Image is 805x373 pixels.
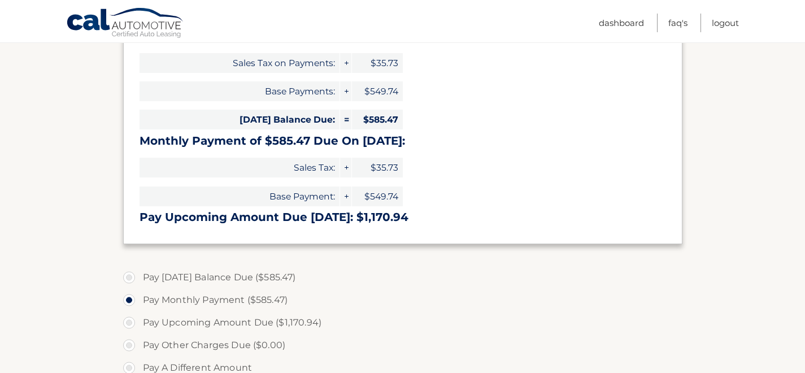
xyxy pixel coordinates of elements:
[140,210,666,224] h3: Pay Upcoming Amount Due [DATE]: $1,170.94
[140,53,340,73] span: Sales Tax on Payments:
[340,81,351,101] span: +
[123,289,682,311] label: Pay Monthly Payment ($585.47)
[340,110,351,129] span: =
[123,266,682,289] label: Pay [DATE] Balance Due ($585.47)
[352,158,403,177] span: $35.73
[352,53,403,73] span: $35.73
[352,186,403,206] span: $549.74
[140,110,340,129] span: [DATE] Balance Due:
[66,7,185,40] a: Cal Automotive
[712,14,739,32] a: Logout
[668,14,687,32] a: FAQ's
[352,81,403,101] span: $549.74
[123,311,682,334] label: Pay Upcoming Amount Due ($1,170.94)
[599,14,644,32] a: Dashboard
[352,110,403,129] span: $585.47
[340,186,351,206] span: +
[123,334,682,357] label: Pay Other Charges Due ($0.00)
[140,186,340,206] span: Base Payment:
[340,53,351,73] span: +
[340,158,351,177] span: +
[140,158,340,177] span: Sales Tax:
[140,134,666,148] h3: Monthly Payment of $585.47 Due On [DATE]:
[140,81,340,101] span: Base Payments:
